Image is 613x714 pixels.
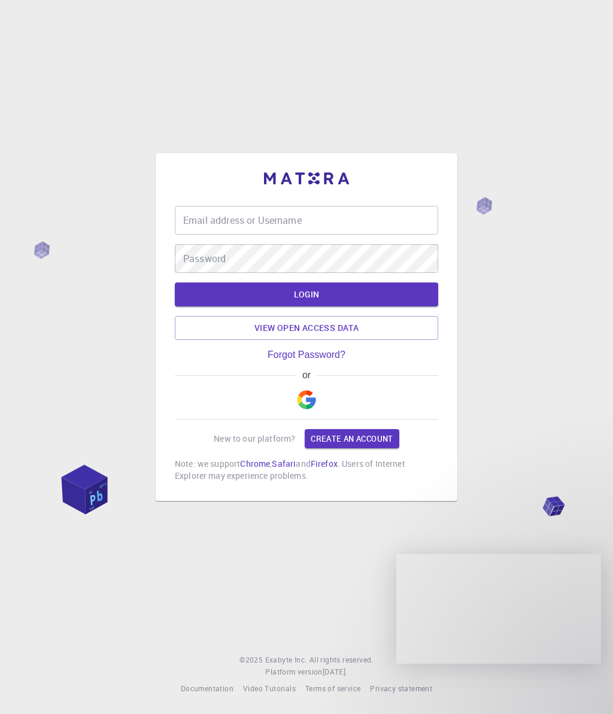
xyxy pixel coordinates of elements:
[175,282,438,306] button: LOGIN
[297,390,316,409] img: Google
[243,683,296,693] span: Video Tutorials
[265,666,322,678] span: Platform version
[181,683,233,695] a: Documentation
[370,683,432,693] span: Privacy statement
[175,316,438,340] a: View open access data
[268,350,345,360] a: Forgot Password?
[272,458,296,469] a: Safari
[309,654,374,666] span: All rights reserved.
[265,654,307,666] a: Exabyte Inc.
[305,683,360,695] a: Terms of service
[240,458,270,469] a: Chrome
[181,683,233,693] span: Documentation
[243,683,296,695] a: Video Tutorials
[239,654,265,666] span: © 2025
[323,666,348,678] a: [DATE].
[323,667,348,676] span: [DATE] .
[305,683,360,693] span: Terms of service
[305,429,399,448] a: Create an account
[396,554,601,664] iframe: Intercom live chat message
[175,458,438,482] p: Note: we support , and . Users of Internet Explorer may experience problems.
[265,655,307,664] span: Exabyte Inc.
[572,673,601,702] iframe: Intercom live chat
[296,370,316,381] span: or
[311,458,338,469] a: Firefox
[370,683,432,695] a: Privacy statement
[214,433,295,445] p: New to our platform?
